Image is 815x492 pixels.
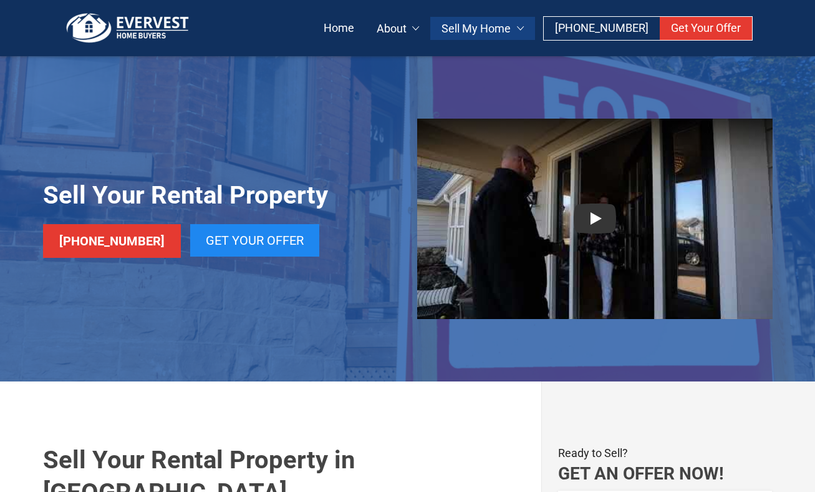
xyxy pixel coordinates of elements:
a: [PHONE_NUMBER] [43,224,181,258]
img: logo.png [62,12,193,44]
a: About [365,17,431,40]
span: [PHONE_NUMBER] [555,21,649,34]
a: Sell My Home [430,17,535,40]
a: Home [312,17,365,40]
span: [PHONE_NUMBER] [59,234,165,248]
h1: Sell Your Rental Property [43,179,328,212]
h2: Get an Offer Now! [558,463,772,485]
p: Ready to Sell? [558,444,772,463]
a: Get Your Offer [660,17,752,40]
a: [PHONE_NUMBER] [544,17,660,40]
iframe: Chat Invitation [603,264,803,486]
a: Get Your Offer [190,224,319,257]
